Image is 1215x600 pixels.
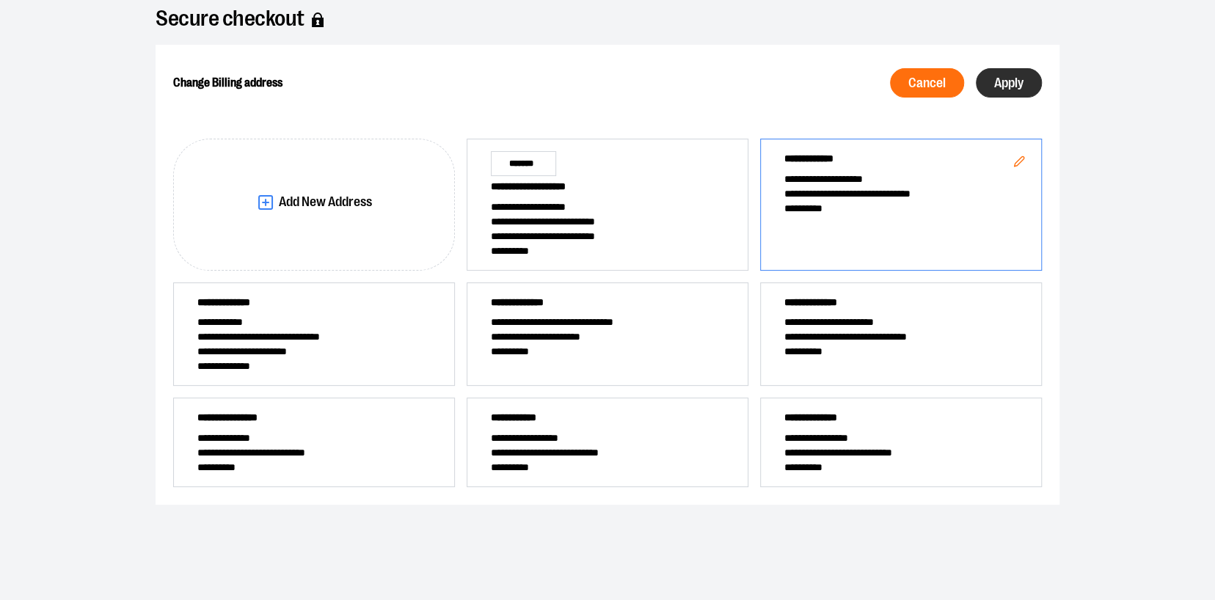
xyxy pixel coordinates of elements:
[173,62,586,103] h2: Change Billing address
[1001,144,1037,183] button: Edit
[976,68,1042,98] button: Apply
[908,76,946,90] span: Cancel
[890,68,964,98] button: Cancel
[173,139,455,271] button: Add New Address
[279,195,372,209] span: Add New Address
[994,76,1024,90] span: Apply
[156,12,1059,27] h1: Secure checkout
